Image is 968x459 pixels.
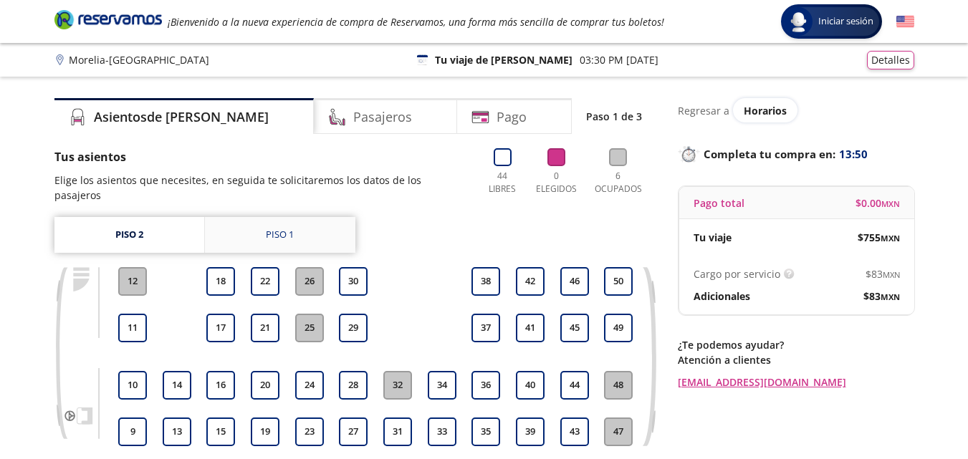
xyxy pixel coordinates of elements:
[471,371,500,400] button: 36
[881,198,900,209] small: MXN
[205,217,355,253] a: Piso 1
[266,228,294,242] div: Piso 1
[383,371,412,400] button: 32
[591,170,646,195] p: 6 Ocupados
[856,195,900,211] span: $ 0.00
[168,15,664,29] em: ¡Bienvenido a la nueva experiencia de compra de Reservamos, una forma más sencilla de comprar tus...
[678,98,914,122] div: Regresar a ver horarios
[339,371,368,400] button: 28
[678,337,914,352] p: ¿Te podemos ayudar?
[54,173,469,203] p: Elige los asientos que necesites, en seguida te solicitaremos los datos de los pasajeros
[813,14,879,29] span: Iniciar sesión
[295,267,324,296] button: 26
[471,267,500,296] button: 38
[678,144,914,164] p: Completa tu compra en :
[251,417,279,446] button: 19
[580,52,658,67] p: 03:30 PM [DATE]
[604,371,633,400] button: 48
[471,417,500,446] button: 35
[883,269,900,280] small: MXN
[339,267,368,296] button: 30
[694,195,744,211] p: Pago total
[295,371,324,400] button: 24
[863,289,900,304] span: $ 83
[383,417,412,446] button: 31
[206,371,235,400] button: 16
[435,52,572,67] p: Tu viaje de [PERSON_NAME]
[896,13,914,31] button: English
[694,230,732,245] p: Tu viaje
[516,417,545,446] button: 39
[295,314,324,342] button: 25
[678,375,914,390] a: [EMAIL_ADDRESS][DOMAIN_NAME]
[251,314,279,342] button: 21
[858,230,900,245] span: $ 755
[586,109,642,124] p: Paso 1 de 3
[604,417,633,446] button: 47
[839,146,868,163] span: 13:50
[471,314,500,342] button: 37
[353,107,412,127] h4: Pasajeros
[560,371,589,400] button: 44
[497,107,527,127] h4: Pago
[251,267,279,296] button: 22
[516,371,545,400] button: 40
[532,170,580,195] p: 0 Elegidos
[694,266,780,281] p: Cargo por servicio
[163,371,191,400] button: 14
[560,267,589,296] button: 46
[339,417,368,446] button: 27
[560,314,589,342] button: 45
[516,267,545,296] button: 42
[295,417,324,446] button: 23
[118,417,147,446] button: 9
[867,51,914,69] button: Detalles
[118,267,147,296] button: 12
[163,417,191,446] button: 13
[428,417,456,446] button: 33
[428,371,456,400] button: 34
[206,267,235,296] button: 18
[678,352,914,367] p: Atención a clientes
[483,170,522,195] p: 44 Libres
[694,289,750,304] p: Adicionales
[678,103,729,118] p: Regresar a
[54,148,469,165] p: Tus asientos
[866,266,900,281] span: $ 83
[604,267,633,296] button: 50
[560,417,589,446] button: 43
[516,314,545,342] button: 41
[118,371,147,400] button: 10
[604,314,633,342] button: 49
[54,9,162,30] i: Brand Logo
[744,104,787,117] span: Horarios
[251,371,279,400] button: 20
[54,9,162,34] a: Brand Logo
[54,217,204,253] a: Piso 2
[881,291,900,302] small: MXN
[69,52,209,67] p: Morelia - [GEOGRAPHIC_DATA]
[94,107,269,127] h4: Asientos de [PERSON_NAME]
[206,417,235,446] button: 15
[118,314,147,342] button: 11
[206,314,235,342] button: 17
[339,314,368,342] button: 29
[881,233,900,243] small: MXN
